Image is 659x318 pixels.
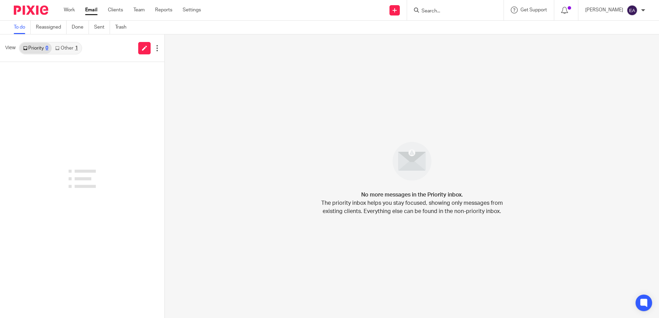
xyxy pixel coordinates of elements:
[5,44,16,52] span: View
[14,21,31,34] a: To do
[585,7,623,13] p: [PERSON_NAME]
[133,7,145,13] a: Team
[361,191,463,199] h4: No more messages in the Priority inbox.
[421,8,483,14] input: Search
[115,21,132,34] a: Trash
[388,137,436,185] img: image
[64,7,75,13] a: Work
[627,5,638,16] img: svg%3E
[520,8,547,12] span: Get Support
[20,43,52,54] a: Priority0
[36,21,67,34] a: Reassigned
[94,21,110,34] a: Sent
[45,46,48,51] div: 0
[183,7,201,13] a: Settings
[75,46,78,51] div: 1
[155,7,172,13] a: Reports
[52,43,81,54] a: Other1
[14,6,48,15] img: Pixie
[72,21,89,34] a: Done
[321,199,503,215] p: The priority inbox helps you stay focused, showing only messages from existing clients. Everythin...
[85,7,98,13] a: Email
[108,7,123,13] a: Clients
